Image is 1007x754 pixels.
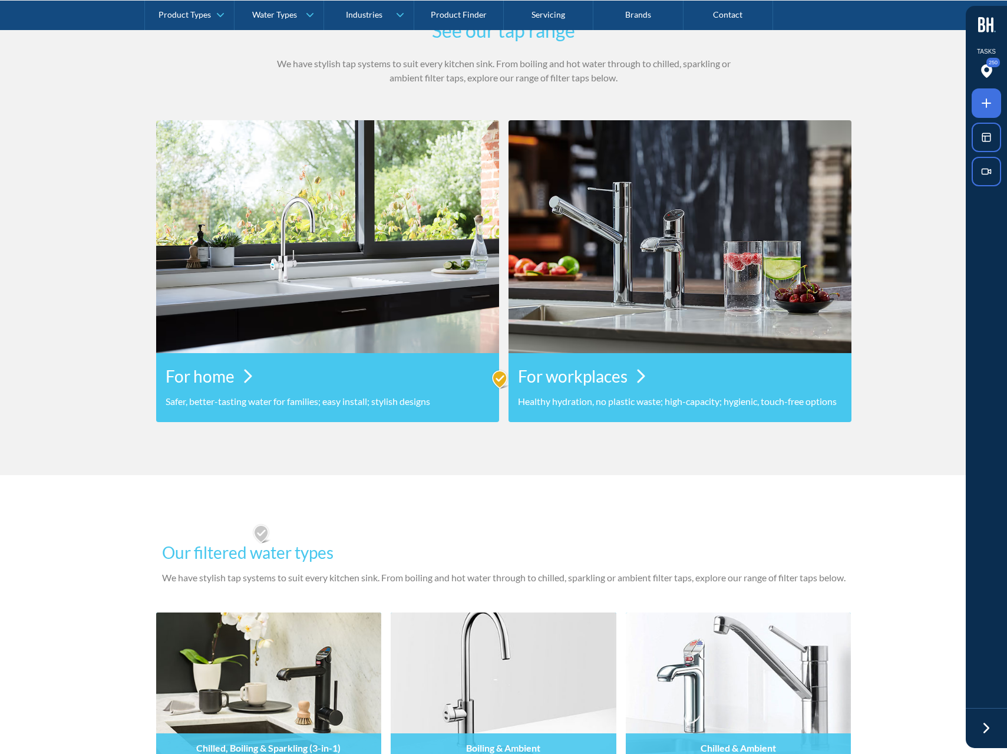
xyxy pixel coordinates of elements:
div: Product Types [159,9,211,19]
h3: For workplaces [518,364,628,388]
div: Water Types [252,9,297,19]
p: We have stylish tap systems to suit every kitchen sink. From boiling and hot water through to chi... [162,571,846,585]
p: We have stylish tap systems to suit every kitchen sink. From boiling and hot water through to chi... [274,57,734,85]
h4: Boiling & Ambient [466,742,540,753]
h3: For home [166,364,235,388]
h3: Our filtered water types [162,540,846,565]
h4: Chilled & Ambient [701,742,776,753]
p: Healthy hydration, no plastic waste; high-capacity; hygienic, touch-free options [518,394,842,409]
a: For workplacesHealthy hydration, no plastic waste; high-capacity; hygienic, touch-free options [509,120,851,422]
h2: See our tap range [274,17,734,45]
div: Industries [346,9,382,19]
p: Safer, better-tasting water for families; easy install; stylish designs [166,394,490,409]
h4: Chilled, Boiling & Sparkling (3-in-1) [196,742,341,753]
a: For homeSafer, better-tasting water for families; easy install; stylish designs [156,120,499,422]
